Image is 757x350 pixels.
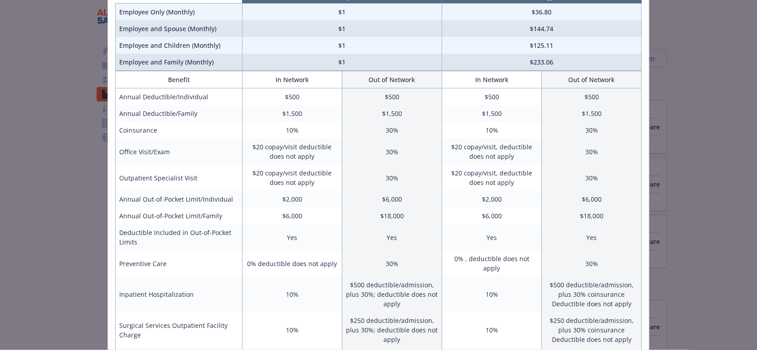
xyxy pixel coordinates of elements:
td: $20 copay/visit deductible does not apply [242,165,342,191]
td: $20 copay/visit, deductible does not apply [442,138,542,165]
td: $2,000 [442,191,542,207]
td: $250 deductible/admission, plus 30% coinsurance Deductible does not apply [542,312,641,348]
td: $6,000 [442,207,542,224]
td: 0% deductible does not apply [242,250,342,276]
th: Out of Network [342,71,442,88]
td: $500 deductible/admission, plus 30% coinsurance Deductible does not apply [542,276,641,312]
td: $2,000 [242,191,342,207]
td: 30% [342,138,442,165]
td: Employee and Children (Monthly) [116,37,243,54]
td: Office Visit/Exam [116,138,243,165]
td: Preventive Care [116,250,243,276]
td: 30% [342,122,442,138]
td: $6,000 [342,191,442,207]
td: 10% [242,122,342,138]
td: $233.06 [442,54,641,71]
td: 0% , deductible does not apply [442,250,542,276]
th: Benefit [116,71,243,88]
td: Employee and Family (Monthly) [116,54,243,71]
td: Annual Deductible/Family [116,105,243,122]
td: $6,000 [242,207,342,224]
td: $500 [442,88,542,106]
td: $18,000 [342,207,442,224]
td: $1,500 [342,105,442,122]
td: 30% [542,165,641,191]
td: Employee and Spouse (Monthly) [116,20,243,37]
td: Outpatient Specialist Visit [116,165,243,191]
td: Employee Only (Monthly) [116,4,243,21]
td: $1,500 [442,105,542,122]
td: Deductible Included in Out-of-Pocket Limits [116,224,243,250]
td: 30% [542,122,641,138]
td: $18,000 [542,207,641,224]
td: $500 [242,88,342,106]
td: $1 [242,20,442,37]
td: Yes [342,224,442,250]
td: $500 [542,88,641,106]
td: Annual Deductible/Individual [116,88,243,106]
td: $125.11 [442,37,641,54]
td: Surgical Services Outpatient Facility Charge [116,312,243,348]
td: $500 [342,88,442,106]
td: 10% [442,276,542,312]
td: $250 deductible/admission, plus 30%; deductible does not apply [342,312,442,348]
td: 30% [342,250,442,276]
td: 30% [542,250,641,276]
td: $6,000 [542,191,641,207]
td: Annual Out-of-Pocket Limit/Family [116,207,243,224]
td: $1 [242,4,442,21]
td: 10% [442,122,542,138]
td: $1,500 [242,105,342,122]
td: $1 [242,37,442,54]
td: Coinsurance [116,122,243,138]
td: Annual Out-of-Pocket Limit/Individual [116,191,243,207]
td: $1,500 [542,105,641,122]
td: 10% [242,276,342,312]
td: Yes [242,224,342,250]
td: $500 deductible/admission, plus 30%; deductible does not apply [342,276,442,312]
td: Yes [542,224,641,250]
td: 30% [342,165,442,191]
td: $20 copay/visit deductible does not apply [242,138,342,165]
td: 10% [442,312,542,348]
td: $144.74 [442,20,641,37]
td: $20 copay/visit, deductible does not apply [442,165,542,191]
td: $1 [242,54,442,71]
th: In Network [442,71,542,88]
td: 10% [242,312,342,348]
td: Inpatient Hospitalization [116,276,243,312]
td: 30% [542,138,641,165]
th: Out of Network [542,71,641,88]
td: $36.80 [442,4,641,21]
th: In Network [242,71,342,88]
td: Yes [442,224,542,250]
